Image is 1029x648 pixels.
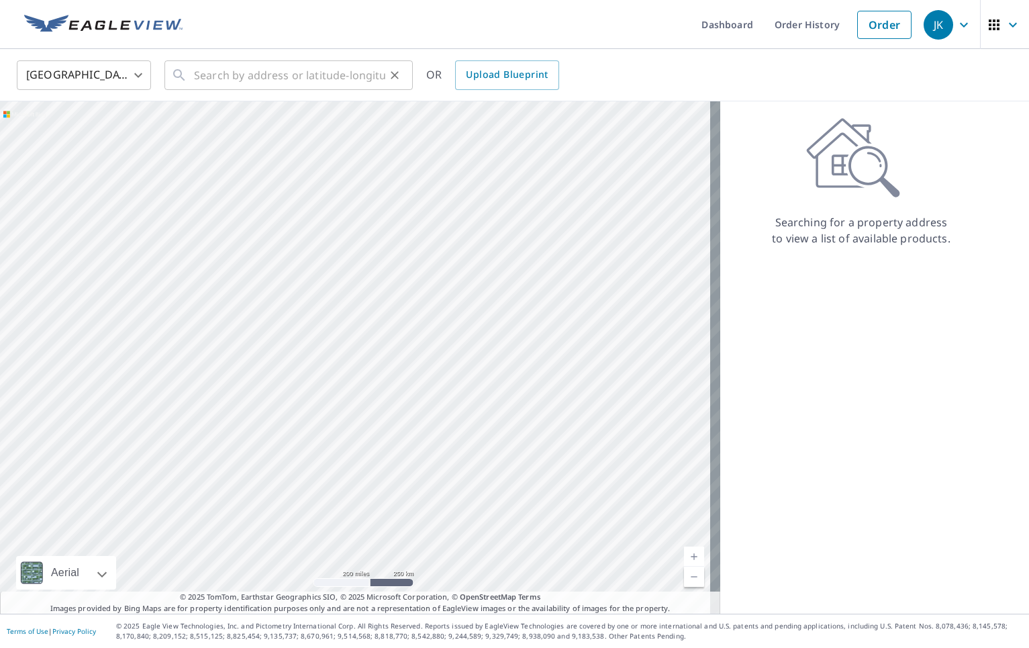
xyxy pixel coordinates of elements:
p: © 2025 Eagle View Technologies, Inc. and Pictometry International Corp. All Rights Reserved. Repo... [116,621,1022,641]
p: Searching for a property address to view a list of available products. [771,214,951,246]
div: Aerial [47,556,83,590]
div: [GEOGRAPHIC_DATA] [17,56,151,94]
div: JK [924,10,953,40]
a: Order [857,11,912,39]
div: Aerial [16,556,116,590]
img: EV Logo [24,15,183,35]
p: | [7,627,96,635]
a: OpenStreetMap [460,592,516,602]
a: Privacy Policy [52,627,96,636]
a: Current Level 5, Zoom Out [684,567,704,587]
a: Upload Blueprint [455,60,558,90]
a: Current Level 5, Zoom In [684,547,704,567]
span: Upload Blueprint [466,66,548,83]
span: © 2025 TomTom, Earthstar Geographics SIO, © 2025 Microsoft Corporation, © [180,592,540,603]
input: Search by address or latitude-longitude [194,56,385,94]
div: OR [426,60,559,90]
a: Terms [518,592,540,602]
button: Clear [385,66,404,85]
a: Terms of Use [7,627,48,636]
